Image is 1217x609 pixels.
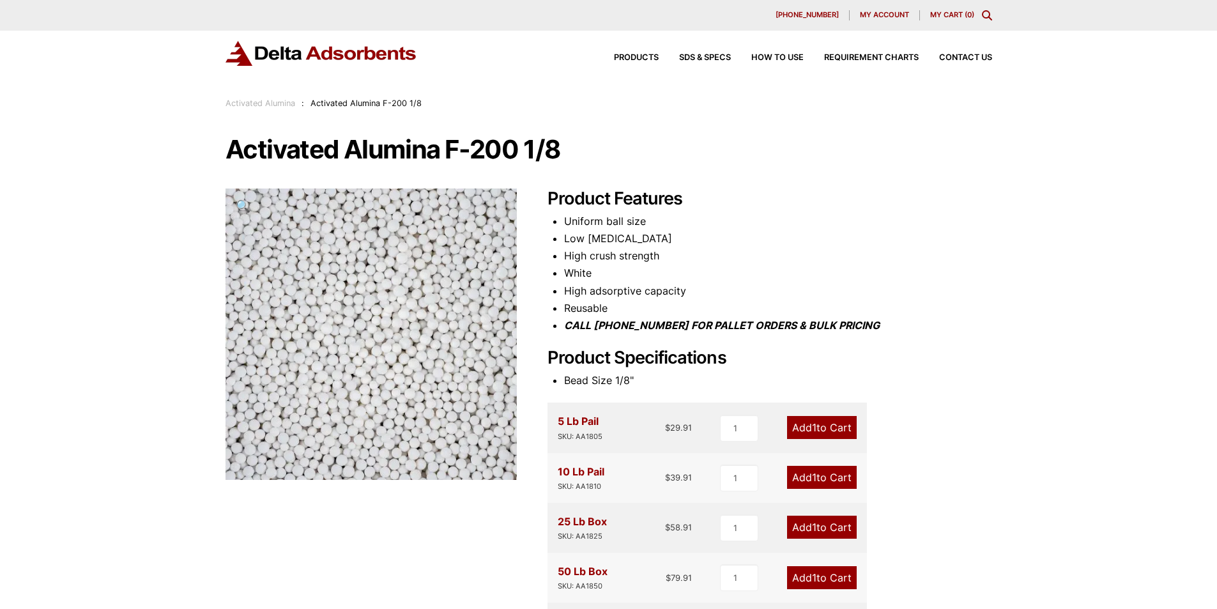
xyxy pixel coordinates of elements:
[236,199,250,213] span: 🔍
[665,422,692,433] bdi: 29.91
[558,413,602,442] div: 5 Lb Pail
[564,213,992,230] li: Uniform ball size
[564,282,992,300] li: High adsorptive capacity
[860,12,909,19] span: My account
[930,10,974,19] a: My Cart (0)
[558,463,604,493] div: 10 Lb Pail
[614,54,659,62] span: Products
[226,327,517,339] a: Activated Alumina F-200 1/8
[919,54,992,62] a: Contact Us
[666,573,692,583] bdi: 79.91
[558,481,604,493] div: SKU: AA1810
[776,12,839,19] span: [PHONE_NUMBER]
[812,471,816,484] span: 1
[665,522,670,532] span: $
[731,54,804,62] a: How to Use
[665,472,692,482] bdi: 39.91
[665,472,670,482] span: $
[787,466,857,489] a: Add1to Cart
[787,566,857,589] a: Add1to Cart
[812,571,816,584] span: 1
[967,10,972,19] span: 0
[547,348,992,369] h2: Product Specifications
[665,422,670,433] span: $
[226,189,517,480] img: Activated Alumina F-200 1/8
[564,372,992,389] li: Bead Size 1/8"
[564,247,992,265] li: High crush strength
[593,54,659,62] a: Products
[558,513,607,543] div: 25 Lb Box
[666,573,671,583] span: $
[812,421,816,434] span: 1
[679,54,731,62] span: SDS & SPECS
[787,516,857,539] a: Add1to Cart
[939,54,992,62] span: Contact Us
[787,416,857,439] a: Add1to Cart
[564,265,992,282] li: White
[659,54,731,62] a: SDS & SPECS
[812,521,816,534] span: 1
[558,563,608,592] div: 50 Lb Box
[564,230,992,247] li: Low [MEDICAL_DATA]
[558,530,607,543] div: SKU: AA1825
[226,189,261,224] a: View full-screen image gallery
[850,10,920,20] a: My account
[804,54,919,62] a: Requirement Charts
[547,189,992,210] h2: Product Features
[310,98,422,108] span: Activated Alumina F-200 1/8
[751,54,804,62] span: How to Use
[558,431,602,443] div: SKU: AA1805
[558,580,608,592] div: SKU: AA1850
[765,10,850,20] a: [PHONE_NUMBER]
[226,136,992,163] h1: Activated Alumina F-200 1/8
[824,54,919,62] span: Requirement Charts
[564,319,880,332] i: CALL [PHONE_NUMBER] FOR PALLET ORDERS & BULK PRICING
[564,300,992,317] li: Reusable
[226,41,417,66] img: Delta Adsorbents
[665,522,692,532] bdi: 58.91
[302,98,304,108] span: :
[226,98,295,108] a: Activated Alumina
[982,10,992,20] div: Toggle Modal Content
